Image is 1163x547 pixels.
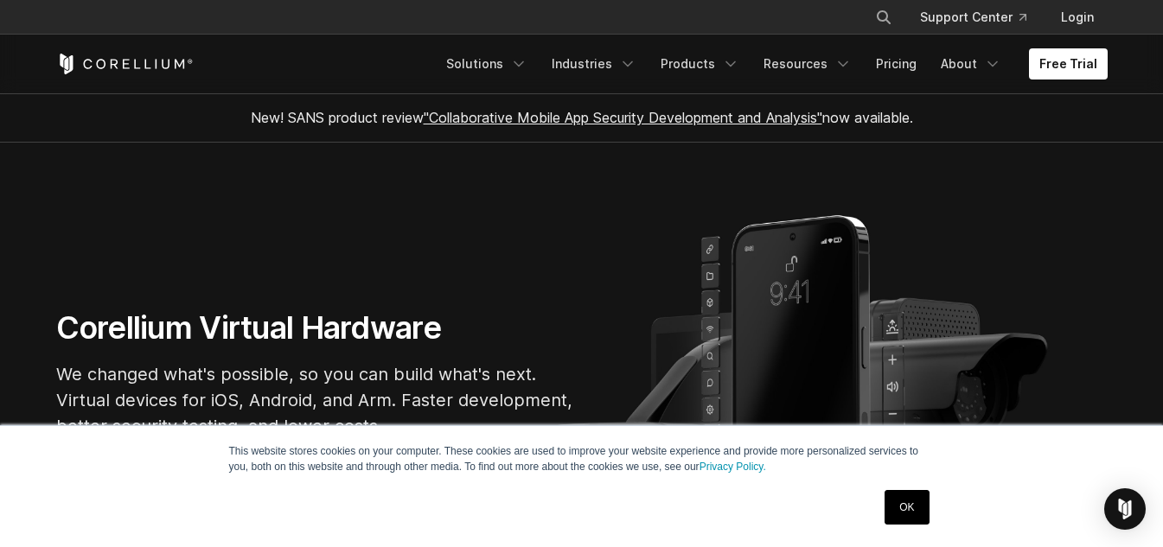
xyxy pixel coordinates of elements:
[866,48,927,80] a: Pricing
[753,48,862,80] a: Resources
[930,48,1012,80] a: About
[436,48,538,80] a: Solutions
[424,109,822,126] a: "Collaborative Mobile App Security Development and Analysis"
[56,308,575,347] h1: Corellium Virtual Hardware
[1104,488,1146,530] div: Open Intercom Messenger
[56,54,194,74] a: Corellium Home
[541,48,647,80] a: Industries
[229,443,935,474] p: This website stores cookies on your computer. These cookies are used to improve your website expe...
[868,2,899,33] button: Search
[650,48,750,80] a: Products
[1047,2,1108,33] a: Login
[854,2,1108,33] div: Navigation Menu
[436,48,1108,80] div: Navigation Menu
[906,2,1040,33] a: Support Center
[885,490,929,525] a: OK
[56,361,575,439] p: We changed what's possible, so you can build what's next. Virtual devices for iOS, Android, and A...
[700,461,766,473] a: Privacy Policy.
[1029,48,1108,80] a: Free Trial
[251,109,913,126] span: New! SANS product review now available.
